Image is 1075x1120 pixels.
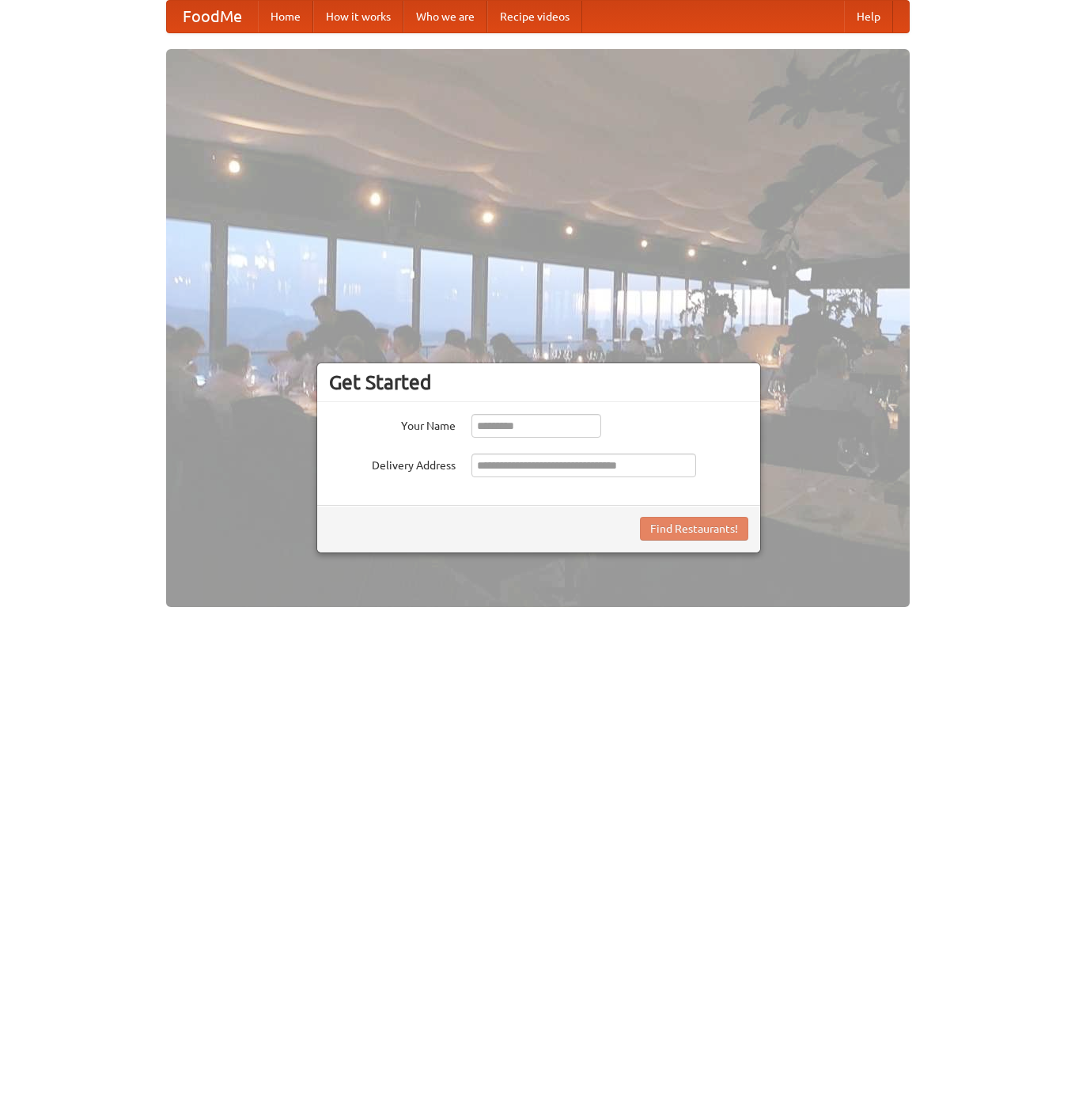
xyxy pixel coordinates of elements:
[167,1,258,32] a: FoodMe
[329,454,456,473] label: Delivery Address
[640,517,748,541] button: Find Restaurants!
[844,1,893,32] a: Help
[329,414,456,434] label: Your Name
[403,1,487,32] a: Who we are
[329,370,748,394] h3: Get Started
[487,1,582,32] a: Recipe videos
[313,1,403,32] a: How it works
[258,1,313,32] a: Home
